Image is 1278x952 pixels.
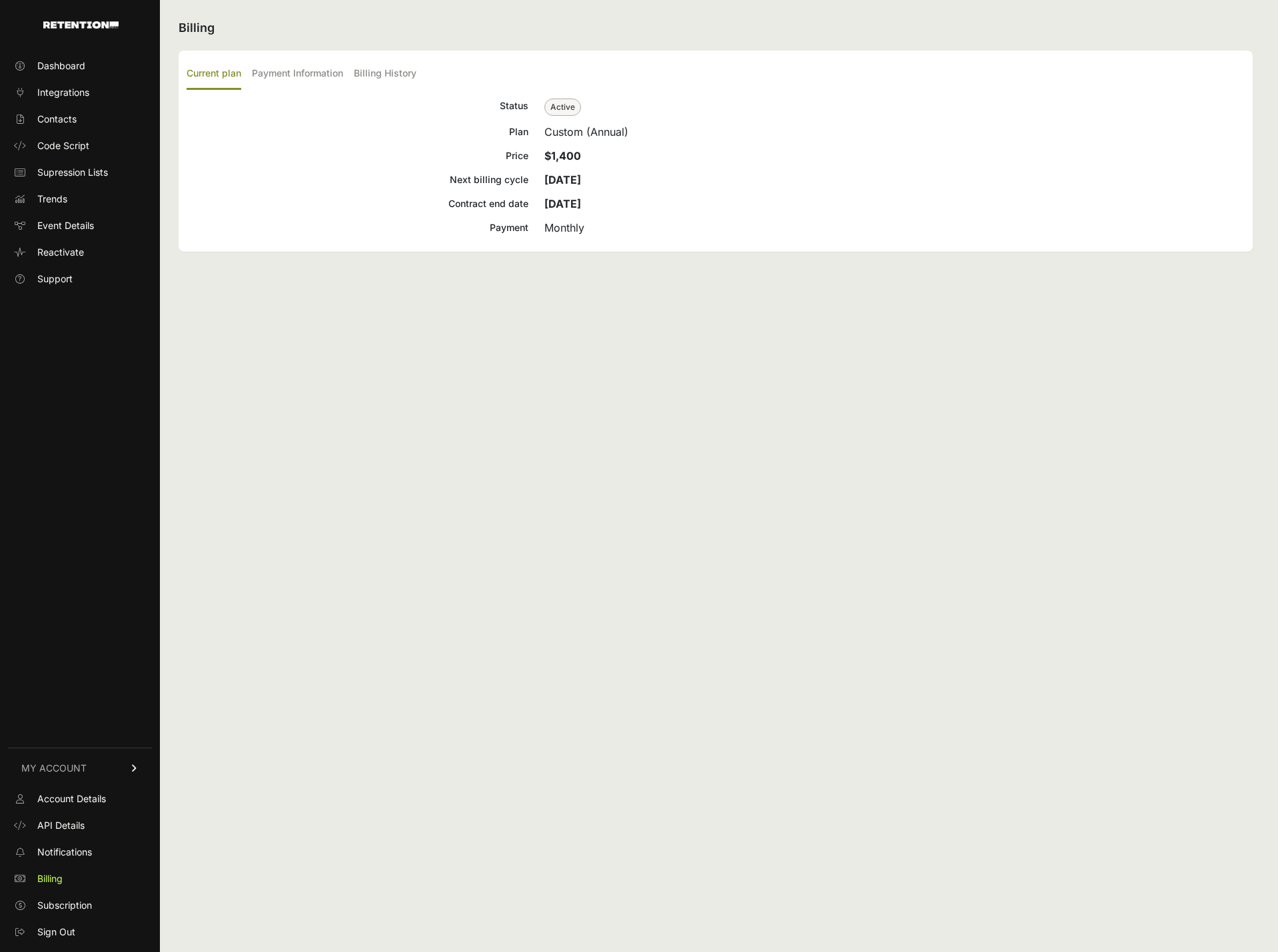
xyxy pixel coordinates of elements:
[8,921,152,943] a: Sign Out
[37,872,63,885] span: Billing
[8,135,152,156] a: Code Script
[187,98,528,116] div: Status
[37,819,85,832] span: API Details
[37,139,89,152] span: Code Script
[37,86,89,99] span: Integrations
[187,220,528,236] div: Payment
[37,219,94,232] span: Event Details
[8,268,152,290] a: Support
[252,59,343,90] label: Payment Information
[179,19,1253,37] h2: Billing
[8,242,152,263] a: Reactivate
[43,21,119,29] img: Retention.com
[544,197,581,210] strong: [DATE]
[8,841,152,863] a: Notifications
[544,173,581,186] strong: [DATE]
[8,815,152,836] a: API Details
[187,196,528,212] div: Contract end date
[8,215,152,236] a: Event Details
[37,113,77,126] span: Contacts
[187,124,528,140] div: Plan
[544,149,581,162] strong: $1,400
[187,172,528,188] div: Next billing cycle
[37,272,73,286] span: Support
[8,868,152,889] a: Billing
[187,59,241,90] label: Current plan
[8,188,152,210] a: Trends
[8,788,152,810] a: Account Details
[187,148,528,164] div: Price
[544,124,1245,140] div: Custom (Annual)
[37,59,85,73] span: Dashboard
[8,748,152,788] a: MY ACCOUNT
[544,99,581,116] span: Active
[37,792,106,806] span: Account Details
[37,925,75,939] span: Sign Out
[37,166,108,179] span: Supression Lists
[8,895,152,916] a: Subscription
[544,220,1245,236] div: Monthly
[8,55,152,77] a: Dashboard
[37,899,92,912] span: Subscription
[354,59,416,90] label: Billing History
[37,246,84,259] span: Reactivate
[37,845,92,859] span: Notifications
[21,762,87,775] span: MY ACCOUNT
[8,82,152,103] a: Integrations
[8,109,152,130] a: Contacts
[37,192,67,206] span: Trends
[8,162,152,183] a: Supression Lists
